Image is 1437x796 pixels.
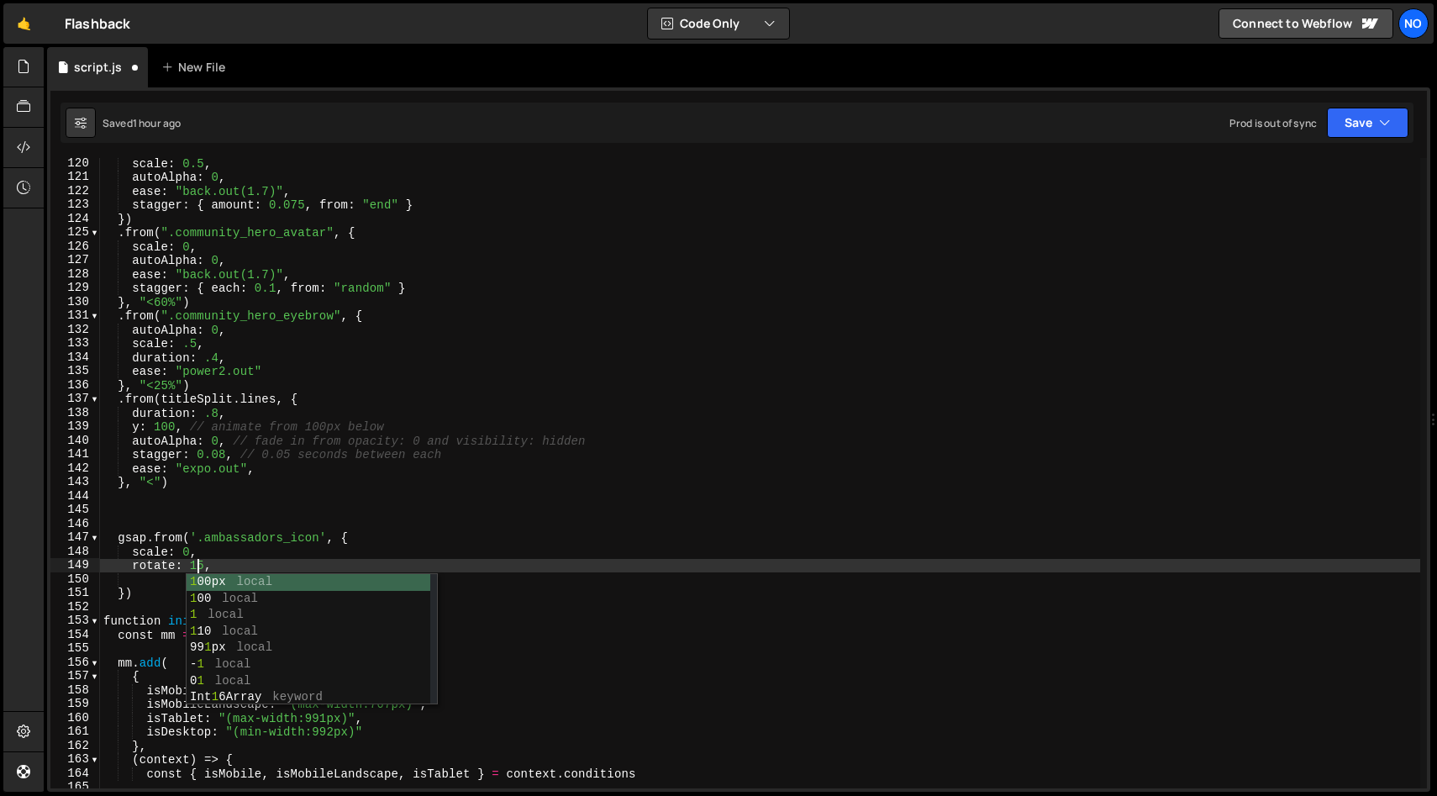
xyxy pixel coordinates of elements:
div: 134 [50,351,100,365]
div: 151 [50,586,100,600]
div: 131 [50,308,100,323]
div: 133 [50,336,100,351]
div: 136 [50,378,100,393]
button: Code Only [648,8,789,39]
div: 158 [50,683,100,698]
a: 🤙 [3,3,45,44]
div: 138 [50,406,100,420]
div: 152 [50,600,100,614]
div: Saved [103,116,181,130]
div: 130 [50,295,100,309]
div: 127 [50,253,100,267]
div: 125 [50,225,100,240]
div: 124 [50,212,100,226]
div: 157 [50,669,100,683]
div: 139 [50,419,100,434]
div: 140 [50,434,100,448]
div: 148 [50,545,100,559]
div: Flashback [65,13,130,34]
div: 160 [50,711,100,725]
a: No [1398,8,1429,39]
div: 132 [50,323,100,337]
div: 163 [50,752,100,767]
div: 162 [50,739,100,753]
div: 143 [50,475,100,489]
div: 128 [50,267,100,282]
div: 154 [50,628,100,642]
div: 147 [50,530,100,545]
div: 146 [50,517,100,531]
div: 164 [50,767,100,781]
div: 120 [50,156,100,171]
div: 137 [50,392,100,406]
div: script.js [74,59,122,76]
div: 142 [50,461,100,476]
div: 121 [50,170,100,184]
div: 126 [50,240,100,254]
div: 150 [50,572,100,587]
div: 156 [50,656,100,670]
div: 122 [50,184,100,198]
a: Connect to Webflow [1219,8,1393,39]
div: 129 [50,281,100,295]
div: 144 [50,489,100,503]
div: 135 [50,364,100,378]
div: 153 [50,614,100,628]
div: 165 [50,780,100,794]
div: 1 hour ago [133,116,182,130]
div: 149 [50,558,100,572]
div: 123 [50,198,100,212]
div: Prod is out of sync [1229,116,1317,130]
div: 141 [50,447,100,461]
div: 155 [50,641,100,656]
div: New File [161,59,232,76]
div: 161 [50,725,100,739]
div: 145 [50,503,100,517]
div: 159 [50,697,100,711]
button: Save [1327,108,1408,138]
